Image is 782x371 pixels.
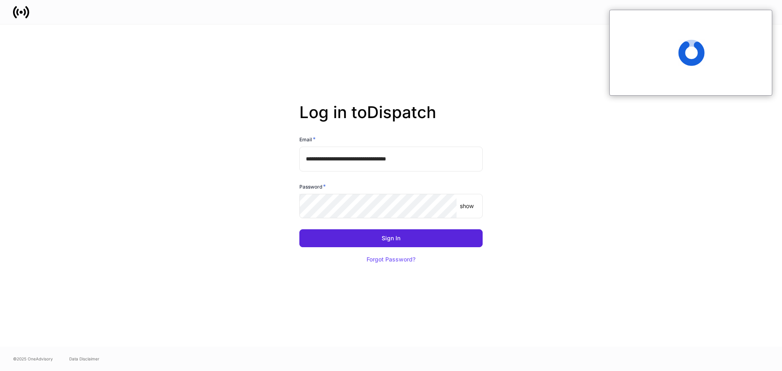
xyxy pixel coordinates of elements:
a: Data Disclaimer [69,356,99,362]
span: © 2025 OneAdvisory [13,356,53,362]
span: Loading [678,40,705,66]
div: Forgot Password? [367,257,415,262]
p: show [460,202,474,210]
button: Sign In [299,229,483,247]
button: Forgot Password? [356,250,426,268]
h6: Password [299,182,326,191]
h2: Log in to Dispatch [299,103,483,135]
div: Sign In [382,235,400,241]
h6: Email [299,135,316,143]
